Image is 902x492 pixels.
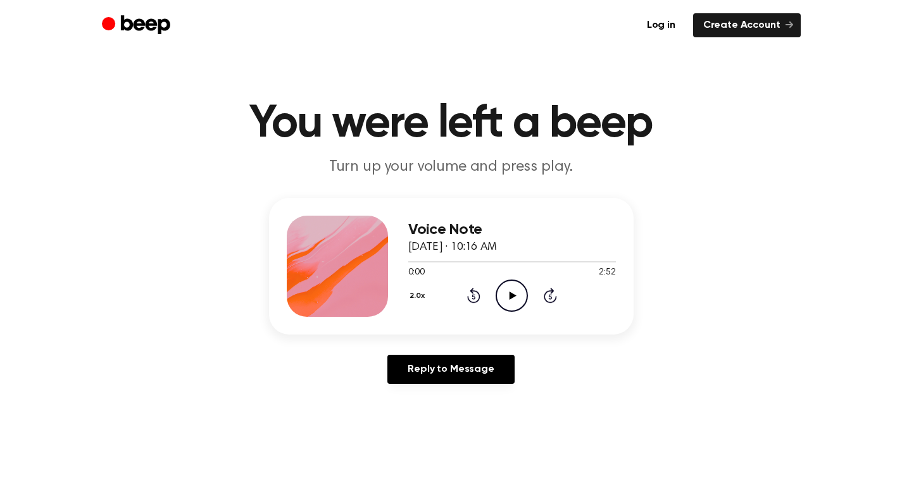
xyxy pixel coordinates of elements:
[408,221,616,238] h3: Voice Note
[127,101,775,147] h1: You were left a beep
[387,355,514,384] a: Reply to Message
[208,157,694,178] p: Turn up your volume and press play.
[102,13,173,38] a: Beep
[637,13,686,37] a: Log in
[693,13,801,37] a: Create Account
[599,266,615,280] span: 2:52
[408,242,497,253] span: [DATE] · 10:16 AM
[408,266,425,280] span: 0:00
[408,285,430,307] button: 2.0x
